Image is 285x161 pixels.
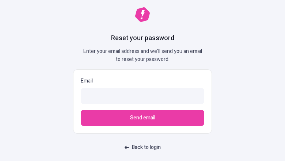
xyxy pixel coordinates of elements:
p: Enter your email address and we'll send you an email to reset your password. [80,47,205,64]
a: Back to login [120,141,165,154]
p: Email [81,77,204,85]
button: Send email [81,110,204,126]
input: Email [81,88,204,104]
span: Send email [130,114,155,122]
h1: Reset your password [111,34,174,43]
